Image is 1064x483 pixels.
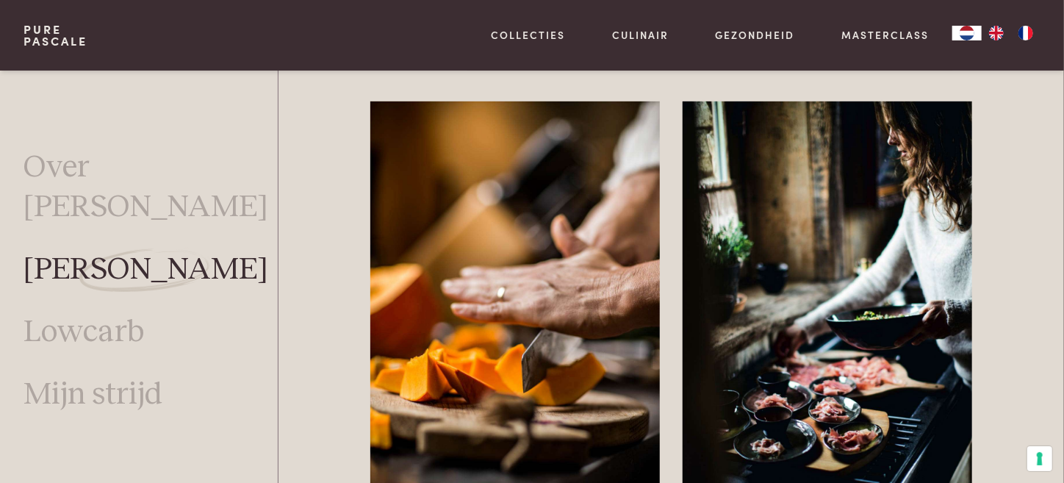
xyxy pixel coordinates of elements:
[982,26,1011,40] a: EN
[952,26,982,40] a: NL
[612,27,669,43] a: Culinair
[952,26,1040,40] aside: Language selected: Nederlands
[24,250,268,289] a: [PERSON_NAME]
[24,375,162,414] a: Mijn strijd
[841,27,929,43] a: Masterclass
[491,27,565,43] a: Collecties
[982,26,1040,40] ul: Language list
[24,149,278,226] a: Over [PERSON_NAME]
[1027,446,1052,471] button: Uw voorkeuren voor toestemming voor trackingtechnologieën
[1011,26,1040,40] a: FR
[716,27,795,43] a: Gezondheid
[952,26,982,40] div: Language
[24,312,144,351] a: Lowcarb
[24,24,87,47] a: PurePascale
